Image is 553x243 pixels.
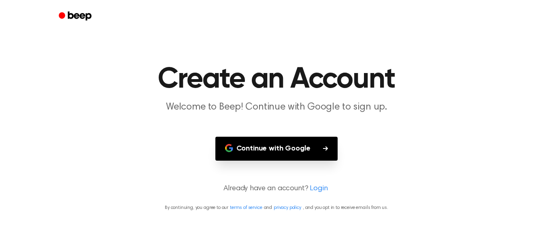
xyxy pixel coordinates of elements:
[53,9,99,24] a: Beep
[10,204,543,211] p: By continuing, you agree to our and , and you opt in to receive emails from us.
[69,65,484,94] h1: Create an Account
[274,205,301,210] a: privacy policy
[121,101,432,114] p: Welcome to Beep! Continue with Google to sign up.
[215,137,338,161] button: Continue with Google
[310,183,328,194] a: Login
[10,183,543,194] p: Already have an account?
[230,205,262,210] a: terms of service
